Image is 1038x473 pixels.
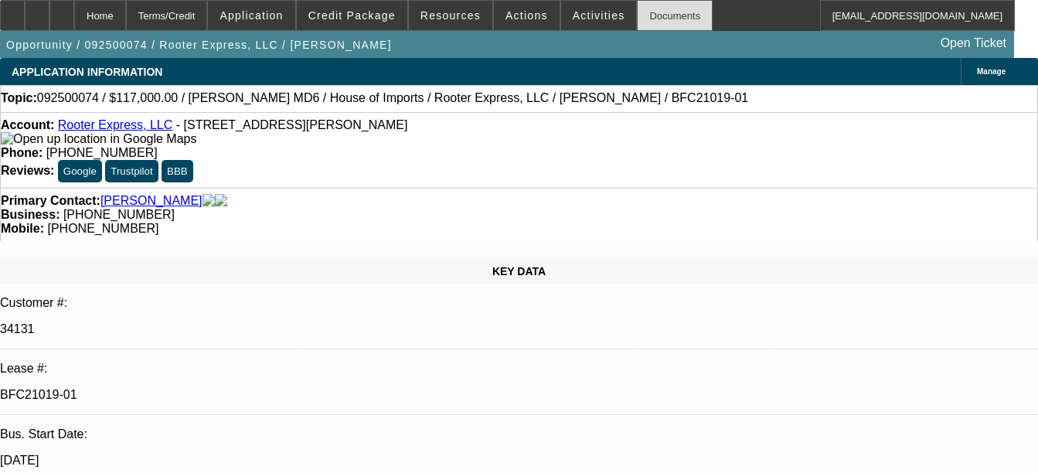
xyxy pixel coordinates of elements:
[1,118,54,131] strong: Account:
[47,222,158,235] span: [PHONE_NUMBER]
[308,9,396,22] span: Credit Package
[1,91,37,105] strong: Topic:
[573,9,625,22] span: Activities
[297,1,407,30] button: Credit Package
[561,1,637,30] button: Activities
[1,132,196,146] img: Open up location in Google Maps
[37,91,748,105] span: 092500074 / $117,000.00 / [PERSON_NAME] MD6 / House of Imports / Rooter Express, LLC / [PERSON_NA...
[176,118,408,131] span: - [STREET_ADDRESS][PERSON_NAME]
[492,265,546,277] span: KEY DATA
[6,39,392,51] span: Opportunity / 092500074 / Rooter Express, LLC / [PERSON_NAME]
[1,164,54,177] strong: Reviews:
[100,194,202,208] a: [PERSON_NAME]
[420,9,481,22] span: Resources
[105,160,158,182] button: Trustpilot
[46,146,158,159] span: [PHONE_NUMBER]
[12,66,162,78] span: APPLICATION INFORMATION
[977,67,1006,76] span: Manage
[1,208,60,221] strong: Business:
[208,1,294,30] button: Application
[1,222,44,235] strong: Mobile:
[162,160,193,182] button: BBB
[1,132,196,145] a: View Google Maps
[494,1,560,30] button: Actions
[202,194,215,208] img: facebook-icon.png
[220,9,283,22] span: Application
[215,194,227,208] img: linkedin-icon.png
[409,1,492,30] button: Resources
[58,160,102,182] button: Google
[1,194,100,208] strong: Primary Contact:
[1,146,43,159] strong: Phone:
[58,118,173,131] a: Rooter Express, LLC
[934,30,1012,56] a: Open Ticket
[505,9,548,22] span: Actions
[63,208,175,221] span: [PHONE_NUMBER]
